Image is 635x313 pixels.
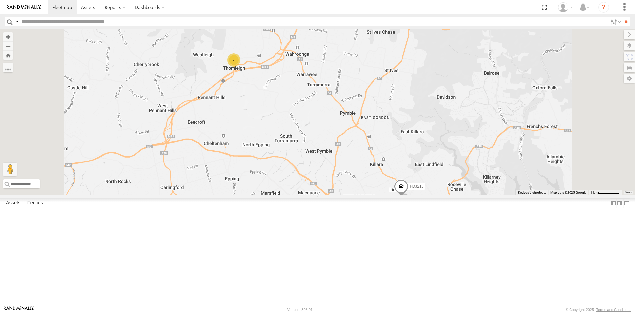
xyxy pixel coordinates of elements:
div: 7 [227,53,240,67]
a: Visit our Website [4,306,34,313]
label: Fences [24,199,46,208]
div: Piers Hill [556,2,575,12]
label: Assets [3,199,23,208]
span: 1 km [590,191,598,194]
label: Measure [3,63,13,72]
span: FDJ21J [410,184,423,189]
label: Search Filter Options [608,17,622,26]
a: Terms (opens in new tab) [625,191,632,194]
button: Map Scale: 1 km per 63 pixels [588,190,622,195]
label: Map Settings [624,74,635,83]
label: Dock Summary Table to the Right [616,198,623,208]
button: Zoom in [3,32,13,41]
img: rand-logo.svg [7,5,41,10]
button: Drag Pegman onto the map to open Street View [3,163,17,176]
button: Zoom Home [3,51,13,60]
span: Map data ©2025 Google [550,191,586,194]
i: ? [598,2,609,13]
label: Dock Summary Table to the Left [610,198,616,208]
label: Hide Summary Table [623,198,630,208]
button: Zoom out [3,41,13,51]
div: © Copyright 2025 - [566,308,631,312]
div: Version: 308.01 [287,308,313,312]
label: Search Query [14,17,19,26]
a: Terms and Conditions [596,308,631,312]
button: Keyboard shortcuts [518,190,546,195]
